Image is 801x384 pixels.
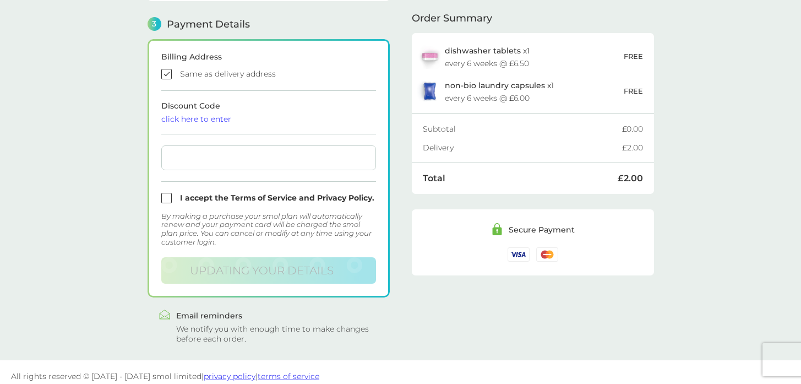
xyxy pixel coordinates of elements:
div: every 6 weeks @ £6.00 [445,94,530,102]
div: We notify you with enough time to make changes before each order. [176,324,379,344]
p: x 1 [445,81,554,90]
span: Discount Code [161,101,376,123]
p: x 1 [445,46,530,55]
span: dishwasher tablets [445,46,521,56]
div: £2.00 [622,144,643,152]
div: Delivery [423,144,622,152]
div: Subtotal [423,125,622,133]
span: 3 [148,17,161,31]
button: Updating your details [161,257,376,284]
iframe: Secure card payment input frame [166,153,372,163]
div: every 6 weeks @ £6.50 [445,60,529,67]
div: £0.00 [622,125,643,133]
img: /assets/icons/cards/visa.svg [508,247,530,261]
a: terms of service [258,371,319,381]
div: By making a purchase your smol plan will automatically renew and your payment card will be charge... [161,212,376,246]
span: Payment Details [167,19,250,29]
p: FREE [624,85,643,97]
div: Email reminders [176,312,379,320]
div: £2.00 [618,174,643,183]
span: Order Summary [412,13,492,23]
div: Total [423,174,618,183]
div: Billing Address [161,53,376,61]
div: Secure Payment [509,226,575,234]
span: non-bio laundry capsules [445,80,545,90]
p: FREE [624,51,643,62]
img: /assets/icons/cards/mastercard.svg [536,247,558,261]
div: Updating your details [190,264,347,277]
a: privacy policy [204,371,255,381]
div: click here to enter [161,115,376,123]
